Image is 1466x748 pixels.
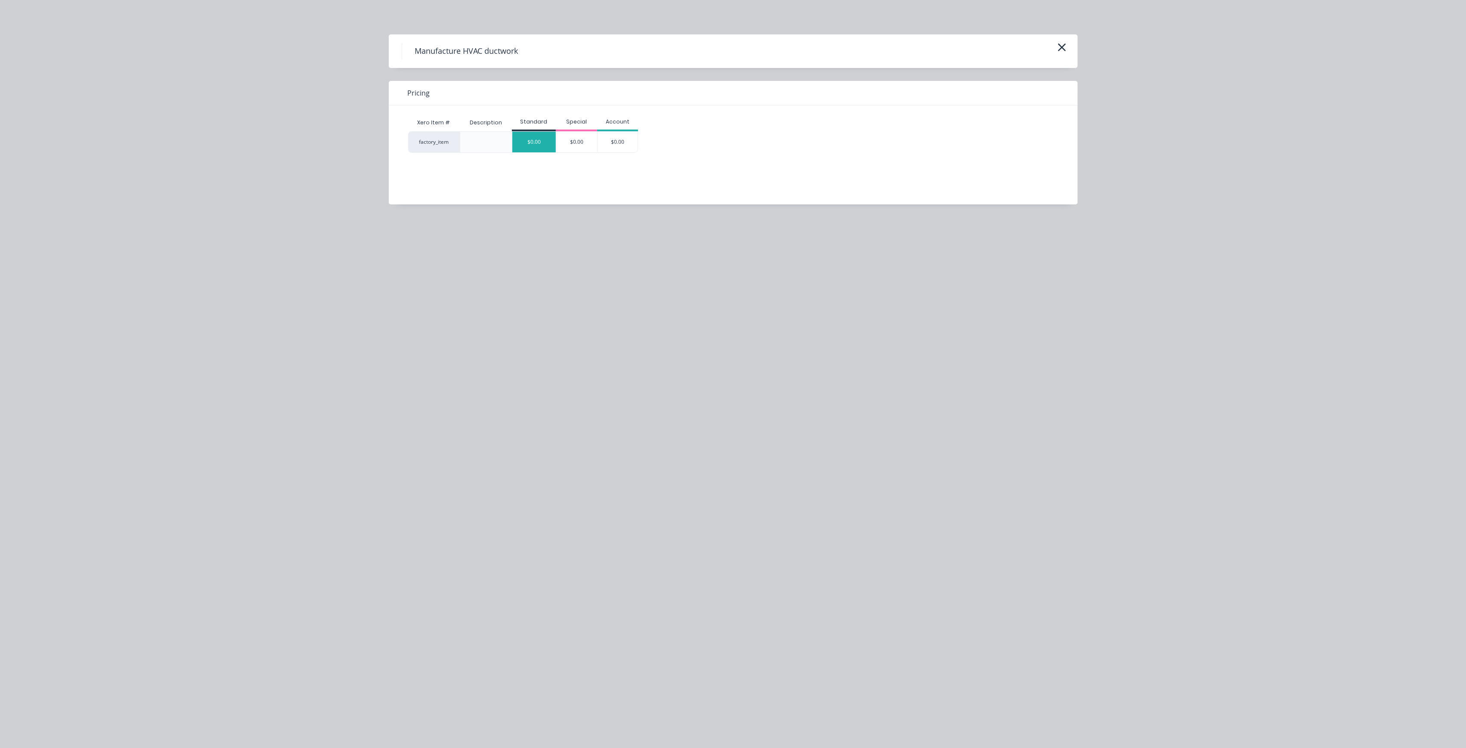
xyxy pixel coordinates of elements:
[512,118,556,126] div: Standard
[598,132,638,152] div: $0.00
[408,114,460,131] div: Xero Item #
[512,132,556,152] div: $0.00
[408,88,430,98] span: Pricing
[556,118,597,126] div: Special
[597,118,638,126] div: Account
[463,112,509,133] div: Description
[556,132,597,152] div: $0.00
[402,43,531,59] h4: Manufacture HVAC ductwork
[408,131,460,153] div: factory_item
